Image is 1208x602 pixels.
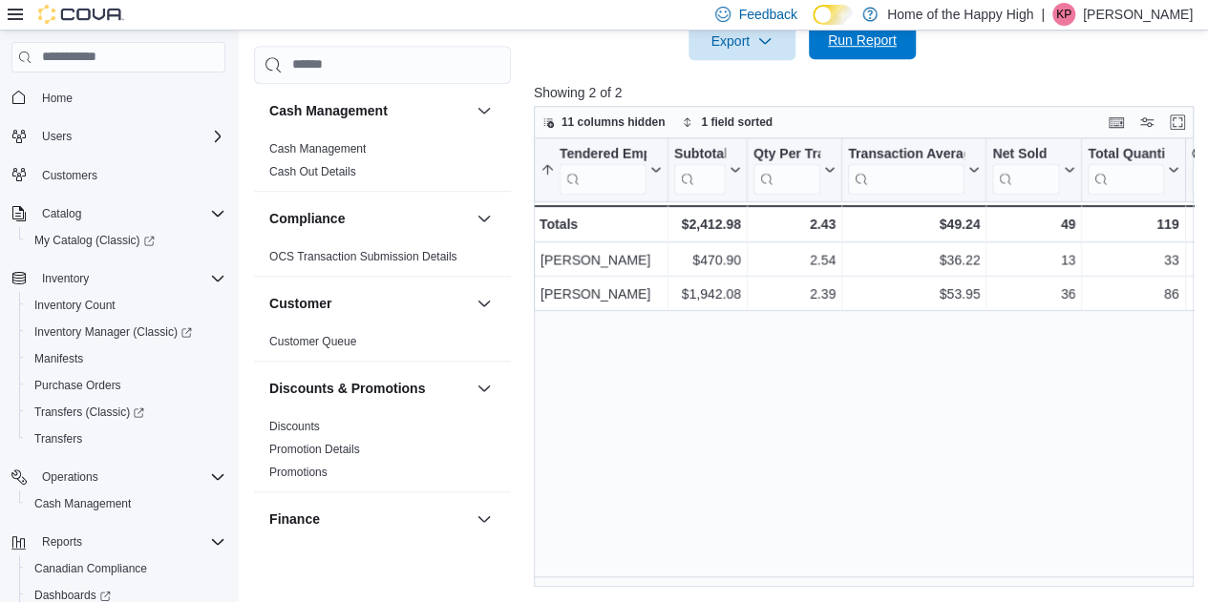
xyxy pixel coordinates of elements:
[992,145,1060,163] div: Net Sold
[1083,3,1193,26] p: [PERSON_NAME]
[813,5,853,25] input: Dark Mode
[269,249,457,262] a: OCS Transaction Submission Details
[27,229,162,252] a: My Catalog (Classic)
[4,265,233,292] button: Inventory
[738,5,796,24] span: Feedback
[4,84,233,112] button: Home
[19,292,233,319] button: Inventory Count
[34,530,90,553] button: Reports
[19,490,233,517] button: Cash Management
[848,145,980,194] button: Transaction Average
[42,469,98,485] span: Operations
[674,111,780,134] button: 1 field sorted
[34,86,225,110] span: Home
[992,213,1075,236] div: 49
[34,351,83,366] span: Manifests
[1088,248,1178,271] div: 33
[254,329,511,360] div: Customer
[473,376,496,399] button: Discounts & Promotions
[887,3,1033,26] p: Home of the Happy High
[1088,145,1163,194] div: Total Quantity
[534,83,1200,102] p: Showing 2 of 2
[4,123,233,150] button: Users
[992,282,1075,305] div: 36
[848,145,964,163] div: Transaction Average
[269,100,388,119] h3: Cash Management
[19,227,233,254] a: My Catalog (Classic)
[753,145,820,194] div: Qty Per Transaction
[38,5,124,24] img: Cova
[34,496,131,511] span: Cash Management
[42,206,81,221] span: Catalog
[34,125,79,148] button: Users
[674,282,741,305] div: $1,942.08
[473,98,496,121] button: Cash Management
[4,161,233,189] button: Customers
[1088,145,1163,163] div: Total Quantity
[34,125,225,148] span: Users
[753,248,836,271] div: 2.54
[674,145,726,163] div: Subtotal
[34,87,80,110] a: Home
[42,271,89,286] span: Inventory
[42,168,97,183] span: Customers
[19,555,233,582] button: Canadian Compliance
[269,293,469,312] button: Customer
[848,248,980,271] div: $36.22
[848,282,980,305] div: $53.95
[753,145,836,194] button: Qty Per Transaction
[674,213,741,236] div: $2,412.98
[269,464,328,479] span: Promotions
[674,248,741,271] div: $470.90
[1056,3,1071,26] span: KP
[269,248,457,263] span: OCS Transaction Submission Details
[4,200,233,227] button: Catalog
[473,291,496,314] button: Customer
[254,414,511,490] div: Discounts & Promotions
[34,378,121,393] span: Purchase Orders
[27,492,138,515] a: Cash Management
[254,244,511,275] div: Compliance
[540,282,662,305] div: [PERSON_NAME]
[540,213,662,236] div: Totals
[473,507,496,529] button: Finance
[813,25,814,26] span: Dark Mode
[34,405,144,420] span: Transfers (Classic)
[34,163,225,187] span: Customers
[700,22,784,60] span: Export
[992,248,1075,271] div: 13
[1088,282,1178,305] div: 86
[34,561,147,576] span: Canadian Compliance
[269,333,356,348] span: Customer Queue
[269,465,328,478] a: Promotions
[27,347,91,370] a: Manifests
[269,378,469,397] button: Discounts & Promotions
[34,202,89,225] button: Catalog
[19,426,233,452] button: Transfers
[269,441,360,456] span: Promotion Details
[848,145,964,194] div: Transaction Average
[1088,213,1178,236] div: 119
[848,213,980,236] div: $49.24
[753,213,836,236] div: 2.43
[828,31,897,50] span: Run Report
[753,282,836,305] div: 2.39
[34,267,225,290] span: Inventory
[34,164,105,187] a: Customers
[27,401,225,424] span: Transfers (Classic)
[27,427,90,450] a: Transfers
[540,248,662,271] div: [PERSON_NAME]
[1041,3,1045,26] p: |
[19,345,233,372] button: Manifests
[269,509,469,528] button: Finance
[27,294,225,317] span: Inventory Count
[269,378,425,397] h3: Discounts & Promotions
[4,529,233,555] button: Reports
[34,431,82,446] span: Transfers
[269,208,469,227] button: Compliance
[34,267,96,290] button: Inventory
[269,418,320,433] span: Discounts
[753,145,820,163] div: Qty Per Transaction
[27,492,225,515] span: Cash Management
[992,145,1075,194] button: Net Sold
